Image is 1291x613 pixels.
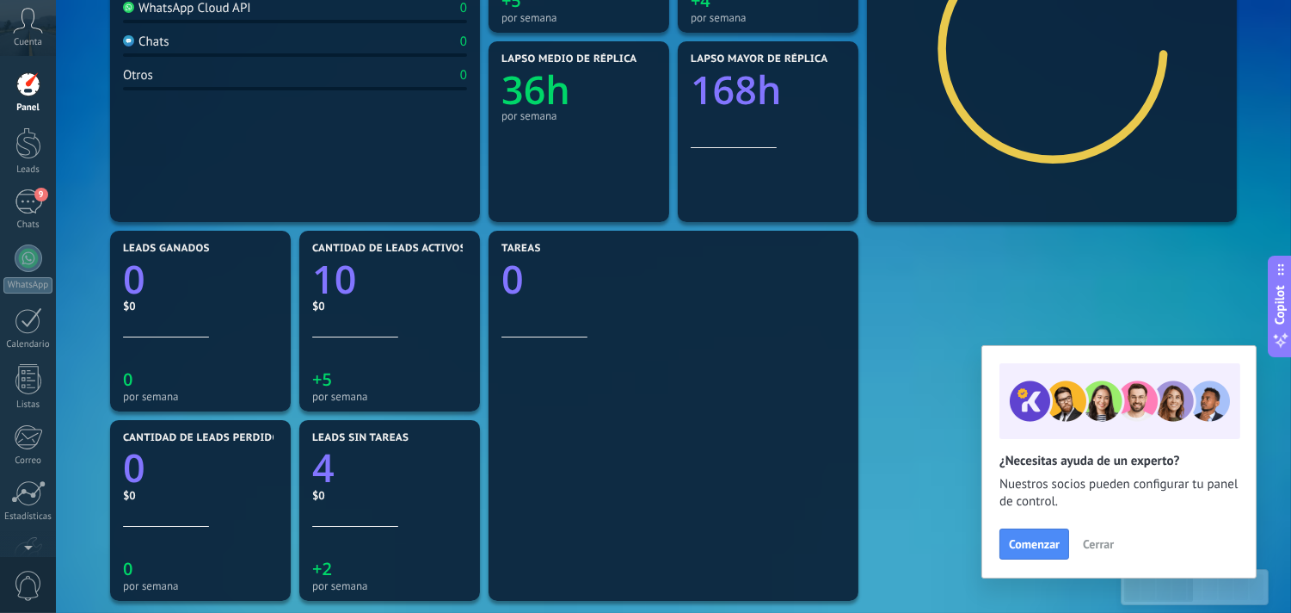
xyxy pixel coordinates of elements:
[501,64,570,116] text: 36h
[501,53,637,65] span: Lapso medio de réplica
[123,34,169,50] div: Chats
[312,557,332,580] text: +2
[312,443,335,495] text: 4
[501,243,541,255] span: Tareas
[3,277,52,294] div: WhatsApp
[3,455,53,467] div: Correo
[3,102,53,114] div: Panel
[312,579,467,592] div: por semana
[460,34,467,50] div: 0
[312,488,467,503] div: $0
[312,443,467,495] a: 4
[999,476,1239,511] span: Nuestros socios pueden configurar tu panel de control.
[460,67,467,84] div: 0
[123,35,134,46] img: Chats
[1083,538,1114,550] span: Cerrar
[123,557,132,580] text: 0
[501,109,656,122] div: por semana
[3,339,53,350] div: Calendario
[123,579,278,592] div: por semana
[999,453,1239,469] h2: ¿Necesitas ayuda de un experto?
[312,243,466,255] span: Cantidad de leads activos
[501,11,656,24] div: por semana
[3,511,53,523] div: Estadísticas
[312,390,467,403] div: por semana
[123,488,278,503] div: $0
[312,253,356,306] text: 10
[123,443,145,495] text: 0
[1009,538,1060,550] span: Comenzar
[999,529,1069,560] button: Comenzar
[123,2,134,13] img: WhatsApp Cloud API
[1075,531,1122,557] button: Cerrar
[123,443,278,495] a: 0
[1272,286,1289,325] span: Copilot
[123,243,210,255] span: Leads ganados
[3,220,53,231] div: Chats
[123,253,278,306] a: 0
[123,67,153,84] div: Otros
[501,253,845,306] a: 0
[123,299,278,313] div: $0
[691,53,827,65] span: Lapso mayor de réplica
[312,368,332,391] text: +5
[691,11,845,24] div: por semana
[3,164,53,176] div: Leads
[3,399,53,411] div: Listas
[34,188,48,201] span: 9
[312,299,467,313] div: $0
[691,64,845,116] a: 168h
[123,253,145,306] text: 0
[312,432,409,444] span: Leads sin tareas
[501,253,524,306] text: 0
[123,368,132,391] text: 0
[312,253,467,306] a: 10
[123,432,286,444] span: Cantidad de leads perdidos
[691,64,782,116] text: 168h
[123,390,278,403] div: por semana
[14,37,42,48] span: Cuenta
